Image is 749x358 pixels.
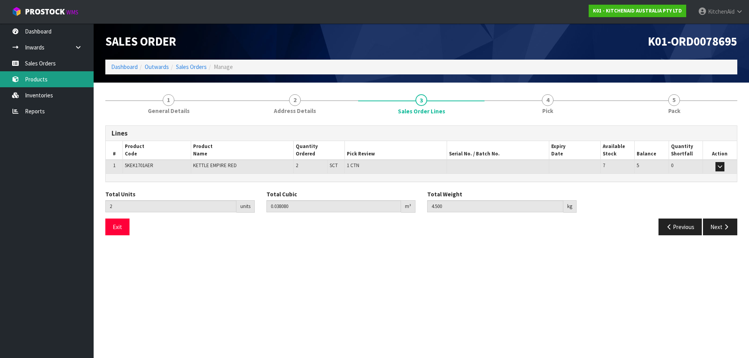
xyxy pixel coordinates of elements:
div: units [236,200,255,213]
h3: Lines [112,130,731,137]
th: # [106,141,123,160]
th: Serial No. / Batch No. [447,141,549,160]
label: Total Weight [427,190,462,198]
button: Next [703,219,737,235]
button: Exit [105,219,130,235]
a: Sales Orders [176,63,207,71]
span: Pack [668,107,680,115]
strong: K01 - KITCHENAID AUSTRALIA PTY LTD [593,7,682,14]
span: SCT [330,162,338,169]
div: m³ [401,200,415,213]
span: 7 [603,162,605,169]
span: 5 [637,162,639,169]
span: Pick [542,107,553,115]
th: Quantity Ordered [293,141,344,160]
span: 1 [113,162,115,169]
span: Sales Order Lines [105,120,737,241]
span: 2 [296,162,298,169]
div: kg [563,200,577,213]
span: K01-ORD0078695 [648,34,737,49]
input: Total Cubic [266,200,401,212]
span: 5KEK1701AER [125,162,153,169]
span: 0 [671,162,673,169]
input: Total Units [105,200,236,212]
a: Outwards [145,63,169,71]
img: cube-alt.png [12,7,21,16]
span: Manage [214,63,233,71]
span: 1 [163,94,174,106]
th: Action [703,141,737,160]
span: 2 [289,94,301,106]
span: 1 CTN [347,162,359,169]
th: Balance [635,141,669,160]
a: Dashboard [111,63,138,71]
label: Total Units [105,190,135,198]
th: Quantity Shortfall [669,141,703,160]
span: Address Details [274,107,316,115]
th: Available Stock [600,141,634,160]
span: Sales Order Lines [398,107,445,115]
th: Product Code [123,141,191,160]
small: WMS [66,9,78,16]
span: General Details [148,107,190,115]
th: Pick Review [344,141,447,160]
input: Total Weight [427,200,563,212]
button: Previous [658,219,702,235]
span: Sales Order [105,34,176,49]
span: ProStock [25,7,65,17]
th: Product Name [191,141,293,160]
span: 4 [542,94,554,106]
label: Total Cubic [266,190,297,198]
span: 5 [668,94,680,106]
span: KETTLE EMPIRE RED [193,162,237,169]
th: Expiry Date [549,141,600,160]
span: 3 [415,94,427,106]
span: KitchenAid [708,8,735,15]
